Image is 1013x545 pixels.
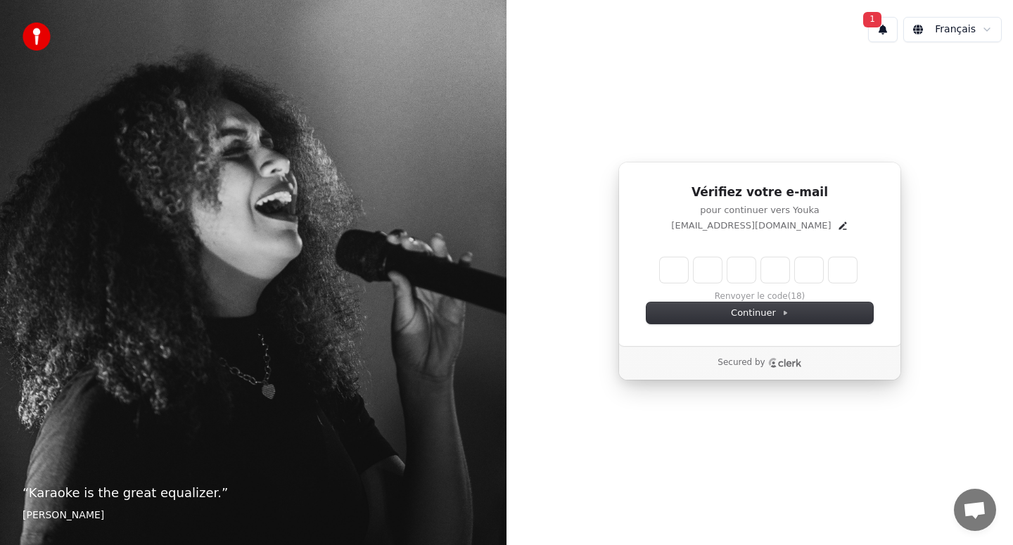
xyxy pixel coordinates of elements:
[657,255,860,286] div: Verification code input
[727,257,756,283] input: Digit 3
[868,17,898,42] button: 1
[795,257,823,283] input: Digit 5
[23,508,484,522] footer: [PERSON_NAME]
[660,257,688,283] input: Enter verification code. Digit 1
[694,257,722,283] input: Digit 2
[761,257,789,283] input: Digit 4
[829,257,857,283] input: Digit 6
[863,12,881,27] span: 1
[954,489,996,531] a: Ouvrir le chat
[671,219,831,232] p: [EMAIL_ADDRESS][DOMAIN_NAME]
[768,358,802,368] a: Clerk logo
[646,184,873,201] h1: Vérifiez votre e-mail
[731,307,789,319] span: Continuer
[718,357,765,368] p: Secured by
[23,483,484,503] p: “ Karaoke is the great equalizer. ”
[646,302,873,323] button: Continuer
[837,220,848,231] button: Edit
[646,204,873,217] p: pour continuer vers Youka
[23,23,51,51] img: youka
